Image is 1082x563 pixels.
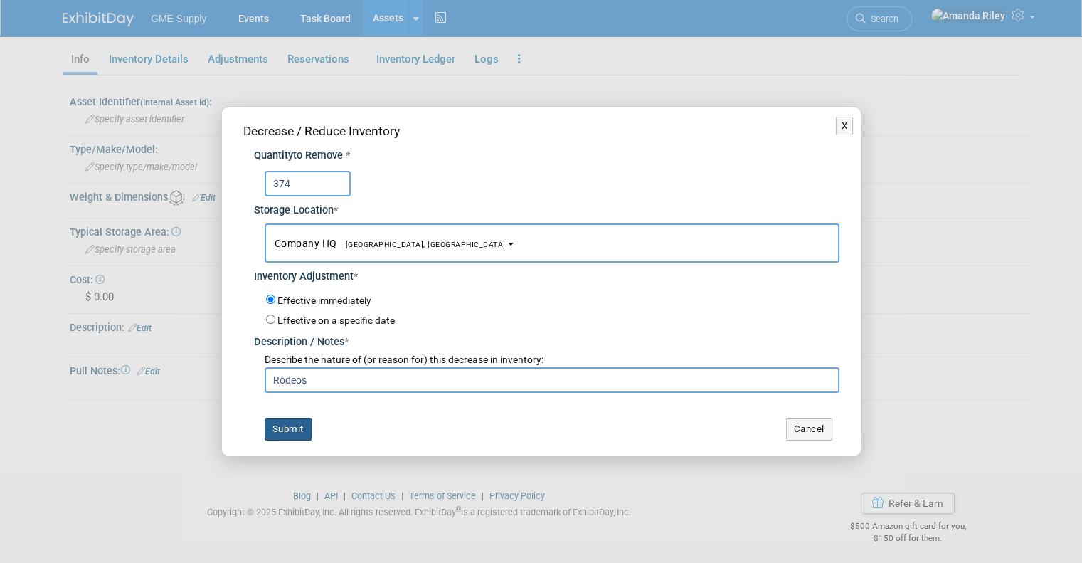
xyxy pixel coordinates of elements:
[265,418,312,441] button: Submit
[836,117,854,135] button: X
[254,149,839,164] div: Quantity
[265,354,543,365] span: Describe the nature of (or reason for) this decrease in inventory:
[254,328,839,350] div: Description / Notes
[265,223,839,263] button: Company HQ[GEOGRAPHIC_DATA], [GEOGRAPHIC_DATA]
[277,294,371,308] label: Effective immediately
[254,263,839,285] div: Inventory Adjustment
[786,418,832,441] button: Cancel
[275,238,506,249] span: Company HQ
[254,196,839,219] div: Storage Location
[337,240,506,249] span: [GEOGRAPHIC_DATA], [GEOGRAPHIC_DATA]
[277,315,395,326] label: Effective on a specific date
[243,124,400,138] span: Decrease / Reduce Inventory
[293,149,343,162] span: to Remove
